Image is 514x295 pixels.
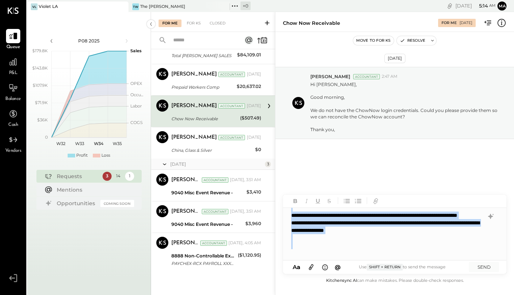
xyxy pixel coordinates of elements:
[246,188,261,196] div: $3,410
[290,263,302,271] button: Aa
[45,135,48,140] text: 0
[353,74,380,79] div: Accountant
[171,176,200,184] div: [PERSON_NAME]
[255,146,261,153] div: $0
[200,241,227,246] div: Accountant
[103,172,112,181] div: 3
[130,92,143,97] text: Occu...
[371,196,381,206] button: Add URL
[75,141,84,146] text: W33
[171,52,235,59] div: Total [PERSON_NAME] SALES
[384,54,405,63] div: [DATE]
[100,200,134,207] div: Coming Soon
[39,4,58,10] div: Violet LA
[8,122,18,129] span: Cash
[5,148,21,154] span: Vendors
[290,196,300,206] button: Bold
[57,172,99,180] div: Requests
[473,2,488,9] span: 5 : 14
[171,71,217,78] div: [PERSON_NAME]
[171,134,217,141] div: [PERSON_NAME]
[240,114,261,122] div: ($507.49)
[247,135,261,141] div: [DATE]
[132,3,139,10] div: TW
[113,141,122,146] text: W35
[247,103,261,109] div: [DATE]
[237,83,261,90] div: $20,637.02
[171,252,236,260] div: 8888 Non-Controllable Expenses:Other Income and Expenses:To Be Classified P&L
[171,239,199,247] div: [PERSON_NAME]
[342,196,352,206] button: Unordered List
[101,153,110,159] div: Loss
[170,161,263,167] div: [DATE]
[9,70,18,77] span: P&L
[489,3,496,8] span: am
[324,196,334,206] button: Strikethrough
[455,2,496,9] div: [DATE]
[94,141,103,146] text: W34
[0,29,26,51] a: Queue
[497,2,506,11] button: Ma
[353,36,394,45] button: Move to for ks
[130,48,142,53] text: Sales
[130,103,142,109] text: Labor
[206,20,229,27] div: Closed
[171,260,236,267] div: PAYCHEX-RCX PAYROLL XXXXXXXX000027X THE SAUCE LLC
[171,102,217,110] div: [PERSON_NAME]
[245,220,261,227] div: $3,960
[32,65,48,71] text: $143.8K
[33,83,48,88] text: $107.9K
[469,262,499,272] button: SEND
[6,44,20,51] span: Queue
[302,196,311,206] button: Italic
[0,107,26,129] a: Cash
[218,72,245,77] div: Accountant
[183,20,204,27] div: For KS
[237,51,261,59] div: $84,109.01
[0,81,26,103] a: Balance
[343,264,461,271] div: Use to send the message
[382,74,398,80] span: 2:47 AM
[228,240,261,246] div: [DATE], 4:05 AM
[202,177,228,183] div: Accountant
[32,48,48,53] text: $179.8K
[35,100,48,105] text: $71.9K
[57,186,130,194] div: Mentions
[171,115,238,123] div: Chow Now Receivable
[5,96,21,103] span: Balance
[0,133,26,154] a: Vendors
[130,120,143,125] text: COGS
[125,172,134,181] div: 1
[140,4,185,10] div: The [PERSON_NAME]
[130,81,142,86] text: OPEX
[367,264,403,271] span: Shift + Return
[159,20,181,27] div: For Me
[238,251,261,259] div: ($1,120.95)
[283,20,340,27] div: Chow Now Receivable
[310,73,350,80] span: [PERSON_NAME]
[202,209,228,214] div: Accountant
[171,189,244,197] div: 9040 Misc Event Revenue -
[353,196,363,206] button: Ordered List
[230,209,261,215] div: [DATE], 3:51 AM
[240,2,251,10] div: + 0
[446,2,454,10] div: copy link
[247,71,261,77] div: [DATE]
[397,36,428,45] button: Resolve
[335,263,341,271] span: @
[31,3,38,10] div: VL
[333,262,343,272] button: @
[57,200,97,207] div: Opportunities
[265,161,271,167] div: 3
[310,81,498,133] p: Hi [PERSON_NAME], Good morning, We do not have the ChowNow login credentials. Could you please pr...
[0,55,26,77] a: P&L
[218,103,245,109] div: Accountant
[297,263,300,271] span: a
[171,147,253,154] div: China, Glass & Silver
[114,172,123,181] div: 14
[37,117,48,123] text: $36K
[313,196,323,206] button: Underline
[171,83,234,91] div: Prepaid Workers Comp
[171,221,243,228] div: 9040 Misc Event Revenue -
[218,135,245,140] div: Accountant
